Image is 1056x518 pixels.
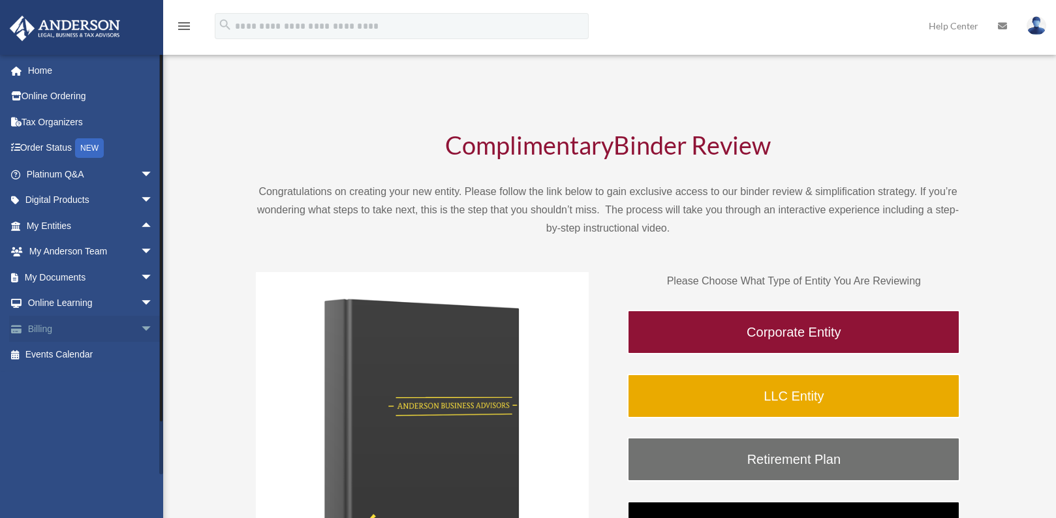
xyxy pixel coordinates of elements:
[1027,16,1046,35] img: User Pic
[140,213,166,239] span: arrow_drop_up
[9,57,173,84] a: Home
[9,342,173,368] a: Events Calendar
[9,213,173,239] a: My Entitiesarrow_drop_up
[256,183,961,237] p: Congratulations on creating your new entity. Please follow the link below to gain exclusive acces...
[627,272,960,290] p: Please Choose What Type of Entity You Are Reviewing
[9,290,173,316] a: Online Learningarrow_drop_down
[627,374,960,418] a: LLC Entity
[9,161,173,187] a: Platinum Q&Aarrow_drop_down
[627,437,960,481] a: Retirement Plan
[9,109,173,135] a: Tax Organizers
[445,130,613,160] span: Complimentary
[218,18,232,32] i: search
[9,135,173,162] a: Order StatusNEW
[75,138,104,158] div: NEW
[627,310,960,354] a: Corporate Entity
[176,18,192,34] i: menu
[613,130,771,160] span: Binder Review
[9,264,173,290] a: My Documentsarrow_drop_down
[176,23,192,34] a: menu
[140,239,166,266] span: arrow_drop_down
[9,187,173,213] a: Digital Productsarrow_drop_down
[140,161,166,188] span: arrow_drop_down
[9,316,173,342] a: Billingarrow_drop_down
[140,187,166,214] span: arrow_drop_down
[9,239,173,265] a: My Anderson Teamarrow_drop_down
[9,84,173,110] a: Online Ordering
[140,264,166,291] span: arrow_drop_down
[140,290,166,317] span: arrow_drop_down
[140,316,166,343] span: arrow_drop_down
[6,16,124,41] img: Anderson Advisors Platinum Portal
